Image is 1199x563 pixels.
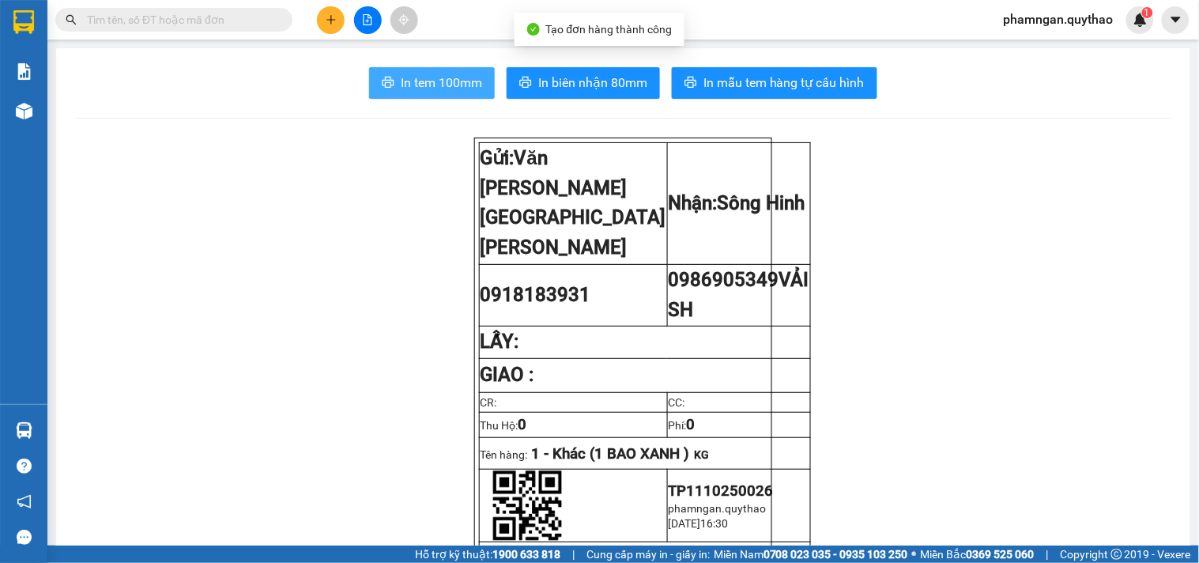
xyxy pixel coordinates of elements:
span: notification [17,494,32,509]
strong: 0708 023 035 - 0935 103 250 [764,548,908,561]
strong: 1900 633 818 [492,548,560,561]
span: printer [684,76,697,91]
td: Phí: [667,412,810,437]
td: CR: [479,392,667,412]
span: | [1046,546,1049,563]
span: printer [519,76,532,91]
sup: 1 [1142,7,1153,18]
span: Hỗ trợ kỹ thuật: [415,546,560,563]
span: Sông Hinh [718,192,805,214]
span: KG [695,448,710,461]
span: Gửi: [13,15,38,32]
p: Tên hàng: [481,445,809,463]
img: logo-vxr [13,10,34,34]
button: printerIn tem 100mm [369,67,495,99]
span: 1 [1144,7,1150,18]
img: solution-icon [16,63,32,80]
button: file-add [354,6,382,34]
span: Tạo đơn hàng thành công [546,23,673,36]
strong: 0369 525 060 [967,548,1035,561]
span: 1 - Khác (1 BAO XANH ) [532,445,690,463]
span: 0918183931 [481,284,591,306]
span: In mẫu tem hàng tự cấu hình [703,73,865,93]
span: In tem 100mm [401,73,482,93]
img: warehouse-icon [16,422,32,439]
span: phamngan.quythao [669,502,767,515]
span: Cung cấp máy in - giấy in: [586,546,710,563]
span: phamngan.quythao [991,9,1126,29]
span: aim [398,14,409,25]
span: message [17,530,32,545]
span: Miền Nam [714,546,908,563]
img: qr-code [492,470,563,541]
span: file-add [362,14,373,25]
span: 16:30 [701,517,729,530]
span: 0 [518,416,527,433]
span: Miền Bắc [921,546,1035,563]
button: plus [317,6,345,34]
strong: LẤY: [481,331,519,353]
span: | [572,546,575,563]
strong: Gửi: [481,147,666,259]
button: printerIn biên nhận 80mm [507,67,660,99]
span: search [66,14,77,25]
span: check-circle [527,23,540,36]
strong: GIAO : [481,364,534,386]
span: printer [382,76,394,91]
td: CC: [667,392,810,412]
span: ⚪️ [912,551,917,557]
strong: Nhận: [669,192,805,214]
span: TP1110250026 [669,482,774,500]
span: caret-down [1169,13,1183,27]
img: warehouse-icon [16,103,32,119]
div: VP Đắk Lắk [185,13,296,51]
div: Văn [PERSON_NAME][GEOGRAPHIC_DATA][PERSON_NAME] [13,13,174,89]
span: question-circle [17,459,32,474]
input: Tìm tên, số ĐT hoặc mã đơn [87,11,273,28]
img: icon-new-feature [1133,13,1148,27]
span: In biên nhận 80mm [538,73,647,93]
span: Nhận: [185,15,223,32]
div: 0346188033 [185,51,296,74]
button: caret-down [1162,6,1190,34]
span: 0 [687,416,696,433]
button: aim [390,6,418,34]
td: Thu Hộ: [479,412,667,437]
span: [DATE] [669,517,701,530]
span: VẢI SH [669,269,809,321]
span: plus [326,14,337,25]
span: copyright [1111,549,1122,560]
span: 0986905349 [669,269,809,321]
button: printerIn mẫu tem hàng tự cấu hình [672,67,877,99]
div: 0347049779 [13,89,174,111]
